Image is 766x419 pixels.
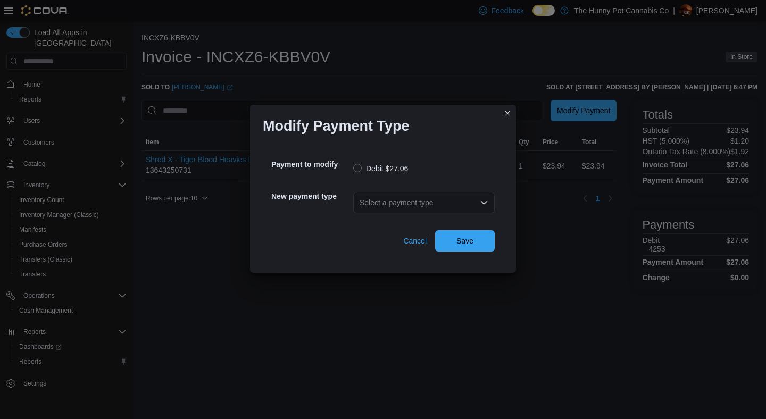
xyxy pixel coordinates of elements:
[271,186,351,207] h5: New payment type
[360,196,361,209] input: Accessible screen reader label
[501,107,514,120] button: Closes this modal window
[456,236,473,246] span: Save
[403,236,427,246] span: Cancel
[480,198,488,207] button: Open list of options
[353,162,408,175] label: Debit $27.06
[263,118,410,135] h1: Modify Payment Type
[271,154,351,175] h5: Payment to modify
[435,230,495,252] button: Save
[399,230,431,252] button: Cancel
